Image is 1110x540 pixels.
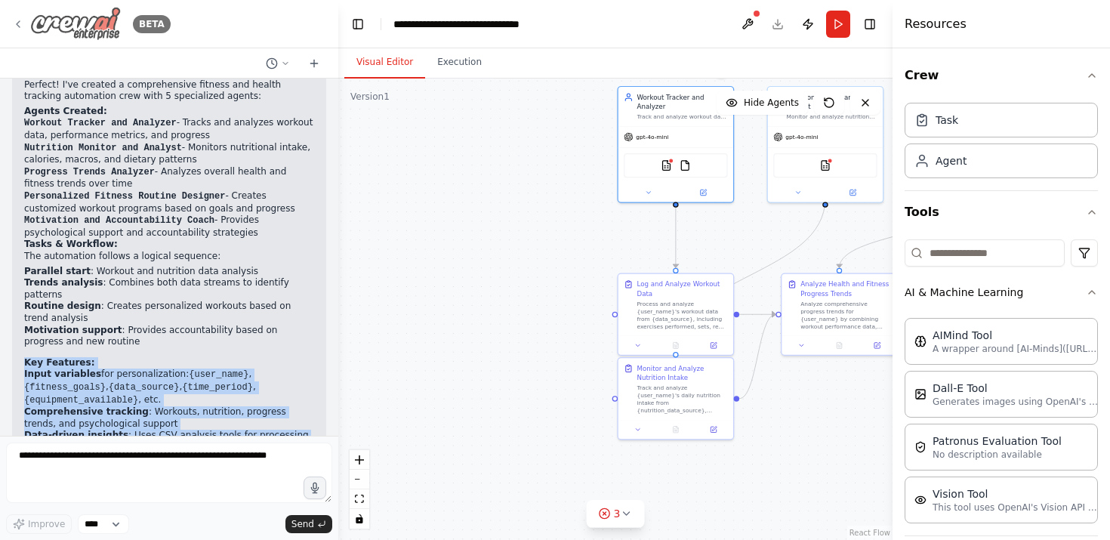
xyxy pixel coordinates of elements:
[347,14,368,35] button: Hide left sidebar
[24,406,149,417] strong: Comprehensive tracking
[24,277,314,301] li: : Combines both data streams to identify patterns
[933,449,1062,461] p: No description available
[189,369,248,380] code: {user_name}
[6,514,72,534] button: Improve
[656,424,695,435] button: No output available
[717,91,808,115] button: Hide Agents
[905,54,1098,97] button: Crew
[24,369,314,406] li: for personalization: , , , , , etc.
[637,113,727,121] div: Track and analyze workout data for {user_name}, logging exercise routines, sets, reps, weights, d...
[24,266,314,278] li: : Workout and nutrition data analysis
[350,489,369,509] button: fit view
[24,166,314,190] li: - Analyzes overall health and fitness trends over time
[350,470,369,489] button: zoom out
[905,312,1098,535] div: AI & Machine Learning
[671,198,830,352] g: Edge from eafd71df-c0ff-4409-8dd2-64b9e27f7555 to e29ccc00-4b34-4369-b9ba-4678d5512241
[24,395,138,406] code: {equipment_available}
[861,340,893,351] button: Open in side panel
[133,15,171,33] div: BETA
[637,364,727,383] div: Monitor and Analyze Nutrition Intake
[24,142,314,166] li: - Monitors nutritional intake, calories, macros, and dietary patterns
[637,300,727,330] div: Process and analyze {user_name}'s workout data from {data_source}, including exercises performed,...
[24,79,314,103] p: Perfect! I've created a comprehensive fitness and health tracking automation crew with 5 speciali...
[933,501,1099,514] p: This tool uses OpenAI's Vision API to describe the contents of an image.
[905,97,1098,190] div: Crew
[820,160,831,171] img: CSVSearchTool
[28,518,65,530] span: Improve
[800,300,891,330] div: Analyze comprehensive progress trends for {user_name} by combining workout performance data, nutr...
[109,382,180,393] code: {data_source}
[291,518,314,530] span: Send
[936,153,967,168] div: Agent
[914,494,927,506] img: VisionTool
[24,406,314,430] li: : Workouts, nutrition, progress trends, and psychological support
[614,506,621,521] span: 3
[30,7,121,41] img: Logo
[285,515,332,533] button: Send
[24,215,214,226] code: Motivation and Accountability Coach
[859,14,880,35] button: Hide right sidebar
[744,97,799,109] span: Hide Agents
[933,381,1099,396] div: Dall-E Tool
[617,357,734,440] div: Monitor and Analyze Nutrition IntakeTrack and analyze {user_name}'s daily nutrition intake from {...
[350,450,369,470] button: zoom in
[933,343,1099,355] p: A wrapper around [AI-Minds]([URL][DOMAIN_NAME]). Useful for when you need answers to questions fr...
[787,113,877,121] div: Monitor and analyze nutritional intake for {user_name}, tracking calories, macronutrients, micron...
[933,486,1099,501] div: Vision Tool
[302,54,326,73] button: Start a new chat
[656,340,695,351] button: No output available
[914,441,927,453] img: PatronusEvalTool
[182,382,253,393] code: {time_period}
[24,325,122,335] strong: Motivation support
[933,328,1099,343] div: AIMind Tool
[637,93,727,112] div: Workout Tracker and Analyzer
[661,160,672,171] img: CSVSearchTool
[425,47,494,79] button: Execution
[587,500,645,528] button: 3
[834,198,979,267] g: Edge from c9c7cbf7-3e17-487d-b94d-251888daabaf to a8b08539-d06a-4bca-97ef-77d4b6582abf
[636,133,668,140] span: gpt-4o-mini
[24,325,314,348] li: : Provides accountability based on progress and new routine
[24,382,106,393] code: {fitness_goals}
[24,301,101,311] strong: Routine design
[914,335,927,347] img: AIMindTool
[24,369,101,379] strong: Input variables
[711,60,731,79] button: Delete node
[24,430,128,440] strong: Data-driven insights
[739,310,775,319] g: Edge from 534d5ec4-10c0-4fd6-8303-b3c429b4d284 to a8b08539-d06a-4bca-97ef-77d4b6582abf
[24,143,182,153] code: Nutrition Monitor and Analyst
[739,310,775,403] g: Edge from e29ccc00-4b34-4369-b9ba-4678d5512241 to a8b08539-d06a-4bca-97ef-77d4b6582abf
[637,384,727,415] div: Track and analyze {user_name}'s daily nutrition intake from {nutrition_data_source}, including ca...
[24,118,177,128] code: Workout Tracker and Analyzer
[677,187,729,199] button: Open in side panel
[637,279,727,298] div: Log and Analyze Workout Data
[785,133,818,140] span: gpt-4o-mini
[24,251,314,263] p: The automation follows a logical sequence:
[24,239,118,249] strong: Tasks & Workflow:
[24,190,314,214] li: - Creates customized workout programs based on goals and progress
[24,167,155,177] code: Progress Trends Analyzer
[24,214,314,239] li: - Provides psychological support and accountability strategies
[936,113,958,128] div: Task
[344,47,425,79] button: Visual Editor
[671,208,680,268] g: Edge from c3eb7d49-3a8c-420b-b2e5-d4711199e8c2 to 534d5ec4-10c0-4fd6-8303-b3c429b4d284
[767,86,884,203] div: Nutrition Monitor and AnalystMonitor and analyze nutritional intake for {user_name}, tracking cal...
[905,273,1098,312] button: AI & Machine Learning
[24,357,94,368] strong: Key Features:
[393,17,561,32] nav: breadcrumb
[698,424,730,435] button: Open in side panel
[781,273,898,356] div: Analyze Health and Fitness Progress TrendsAnalyze comprehensive progress trends for {user_name} b...
[350,450,369,529] div: React Flow controls
[617,273,734,356] div: Log and Analyze Workout DataProcess and analyze {user_name}'s workout data from {data_source}, in...
[24,117,314,141] li: - Tracks and analyzes workout data, performance metrics, and progress
[24,191,225,202] code: Personalized Fitness Routine Designer
[24,430,314,453] li: : Uses CSV analysis tools for processing fitness data
[617,86,734,203] div: Workout Tracker and AnalyzerTrack and analyze workout data for {user_name}, logging exercise rout...
[819,340,859,351] button: No output available
[933,396,1099,408] p: Generates images using OpenAI's Dall-E model.
[350,509,369,529] button: toggle interactivity
[260,54,296,73] button: Switch to previous chat
[933,434,1062,449] div: Patronus Evaluation Tool
[24,106,107,116] strong: Agents Created:
[800,279,891,298] div: Analyze Health and Fitness Progress Trends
